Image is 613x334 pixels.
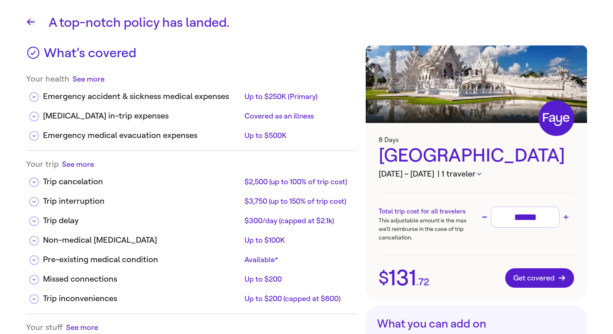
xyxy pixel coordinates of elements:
[244,235,351,245] div: Up to $100K
[43,176,241,188] div: Trip cancelation
[26,267,358,286] div: Missed connectionsUp to $200
[244,216,351,226] div: $300/day (capped at $2.1k)
[244,111,351,121] div: Covered as an illness
[43,234,241,246] div: Non-medical [MEDICAL_DATA]
[66,322,98,332] button: See more
[43,273,241,285] div: Missed connections
[43,254,241,266] div: Pre-existing medical condition
[26,169,358,189] div: Trip cancelation$2,500 (up to 100% of trip cost)
[244,255,351,265] div: Available*
[43,91,241,103] div: Emergency accident & sickness medical expenses
[389,267,416,289] span: 131
[26,322,358,332] div: Your stuff
[26,74,358,84] div: Your health
[62,159,94,169] button: See more
[26,103,358,123] div: [MEDICAL_DATA] in-trip expensesCovered as an illness
[244,131,351,140] div: Up to $500K
[379,269,389,287] span: $
[377,317,576,331] h3: What you can add on
[379,216,476,242] p: This adjustable amount is the max we’ll reimburse in the case of trip cancellation.
[44,45,136,66] h3: What’s covered
[480,212,489,222] button: Decrease trip cost
[43,129,241,142] div: Emergency medical evacuation expenses
[26,189,358,208] div: Trip interruption$3,750 (up to 150% of trip cost)
[43,215,241,227] div: Trip delay
[43,110,241,122] div: [MEDICAL_DATA] in-trip expenses
[73,74,105,84] button: See more
[26,247,358,267] div: Pre-existing medical conditionAvailable*
[379,207,476,216] h3: Total trip cost for all travelers
[244,196,351,206] div: $3,750 (up to 150% of trip cost)
[26,286,358,306] div: Trip inconveniencesUp to $200 (capped at $600)
[561,212,571,222] button: Increase trip cost
[379,136,574,144] h3: 8 Days
[26,208,358,228] div: Trip delay$300/day (capped at $2.1k)
[244,274,351,284] div: Up to $200
[244,92,351,101] div: Up to $250K (Primary)
[43,195,241,207] div: Trip interruption
[437,168,481,180] button: | 1 traveler
[43,293,241,305] div: Trip inconveniences
[513,274,566,282] span: Get covered
[26,228,358,247] div: Non-medical [MEDICAL_DATA]Up to $100K
[26,84,358,103] div: Emergency accident & sickness medical expensesUp to $250K (Primary)
[379,168,574,180] h3: [DATE] – [DATE]
[416,277,418,287] span: .
[49,13,587,32] h1: A top-notch policy has landed.
[418,277,429,287] span: 72
[379,144,574,168] div: [GEOGRAPHIC_DATA]
[505,268,574,288] button: Get covered
[26,159,358,169] div: Your trip
[495,210,556,224] input: Trip cost
[244,177,351,187] div: $2,500 (up to 100% of trip cost)
[26,123,358,142] div: Emergency medical evacuation expensesUp to $500K
[244,294,351,304] div: Up to $200 (capped at $600)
